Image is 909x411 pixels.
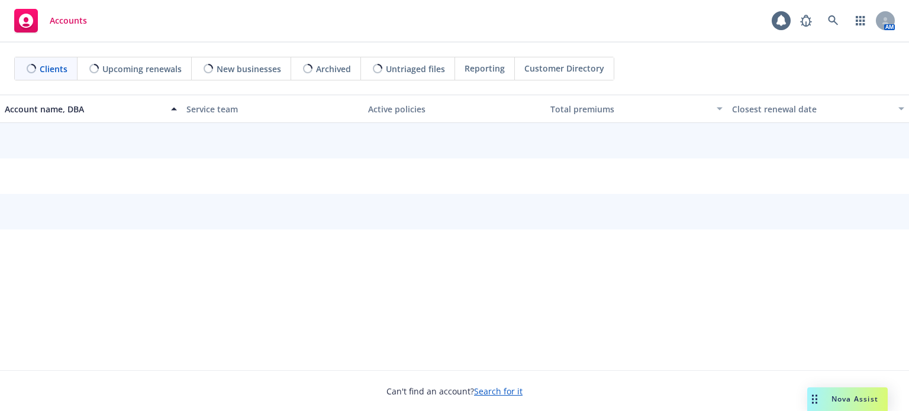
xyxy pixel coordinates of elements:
span: Archived [316,63,351,75]
div: Active policies [368,103,540,115]
a: Accounts [9,4,92,37]
button: Nova Assist [807,387,888,411]
span: Can't find an account? [386,385,523,397]
a: Report a Bug [794,9,818,33]
button: Closest renewal date [727,95,909,123]
a: Search for it [474,386,523,397]
span: New businesses [217,63,281,75]
div: Drag to move [807,387,822,411]
span: Accounts [50,16,87,25]
button: Service team [182,95,363,123]
a: Search [821,9,845,33]
span: Nova Assist [831,394,878,404]
span: Upcoming renewals [102,63,182,75]
span: Customer Directory [524,62,604,75]
div: Service team [186,103,359,115]
span: Untriaged files [386,63,445,75]
div: Closest renewal date [732,103,891,115]
span: Reporting [465,62,505,75]
div: Total premiums [550,103,710,115]
button: Total premiums [546,95,727,123]
button: Active policies [363,95,545,123]
a: Switch app [849,9,872,33]
div: Account name, DBA [5,103,164,115]
span: Clients [40,63,67,75]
